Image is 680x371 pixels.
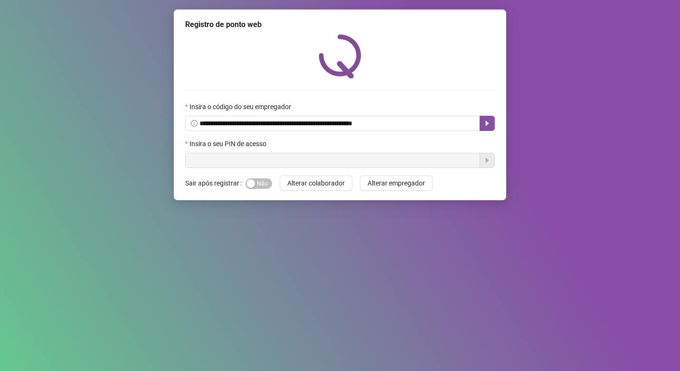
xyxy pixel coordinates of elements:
[191,120,198,127] span: info-circle
[185,176,246,191] label: Sair após registrar
[280,176,352,191] button: Alterar colaborador
[483,120,491,127] span: caret-right
[360,176,433,191] button: Alterar empregador
[185,102,297,112] label: Insira o código do seu empregador
[185,139,273,149] label: Insira o seu PIN de acesso
[185,19,495,30] div: Registro de ponto web
[368,178,425,188] span: Alterar empregador
[287,178,345,188] span: Alterar colaborador
[319,34,361,78] img: QRPoint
